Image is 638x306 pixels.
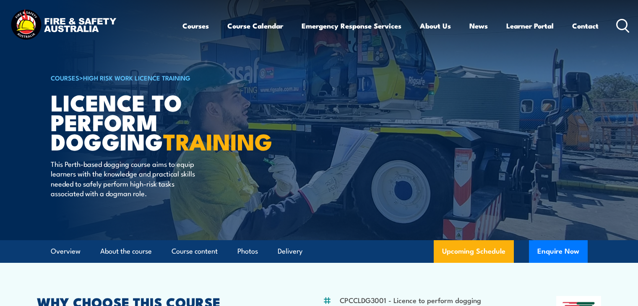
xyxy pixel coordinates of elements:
[227,15,283,37] a: Course Calendar
[420,15,451,37] a: About Us
[51,159,204,198] p: This Perth-based dogging course aims to equip learners with the knowledge and practical skills ne...
[237,240,258,262] a: Photos
[278,240,302,262] a: Delivery
[51,73,258,83] h6: >
[469,15,488,37] a: News
[529,240,588,263] button: Enquire Now
[163,123,272,158] strong: TRAINING
[51,240,81,262] a: Overview
[172,240,218,262] a: Course content
[182,15,209,37] a: Courses
[83,73,190,82] a: High Risk Work Licence Training
[340,295,481,305] li: CPCCLDG3001 - Licence to perform dogging
[100,240,152,262] a: About the course
[506,15,554,37] a: Learner Portal
[51,73,79,82] a: COURSES
[51,92,258,151] h1: Licence to Perform Dogging
[302,15,401,37] a: Emergency Response Services
[434,240,514,263] a: Upcoming Schedule
[572,15,599,37] a: Contact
